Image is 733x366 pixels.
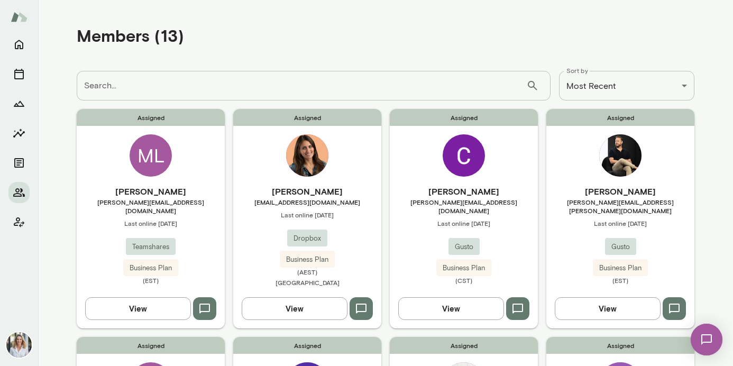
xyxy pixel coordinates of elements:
[77,109,225,126] span: Assigned
[546,198,694,215] span: [PERSON_NAME][EMAIL_ADDRESS][PERSON_NAME][DOMAIN_NAME]
[233,211,381,219] span: Last online [DATE]
[242,297,347,319] button: View
[77,219,225,227] span: Last online [DATE]
[130,134,172,177] div: ML
[559,71,694,100] div: Most Recent
[8,63,30,85] button: Sessions
[280,254,335,265] span: Business Plan
[8,34,30,55] button: Home
[77,25,184,45] h4: Members (13)
[6,332,32,358] img: Jennifer Palazzo
[233,198,381,206] span: [EMAIL_ADDRESS][DOMAIN_NAME]
[555,297,661,319] button: View
[8,93,30,114] button: Growth Plan
[546,337,694,354] span: Assigned
[11,7,28,27] img: Mento
[8,152,30,173] button: Documents
[546,185,694,198] h6: [PERSON_NAME]
[276,279,340,286] span: [GEOGRAPHIC_DATA]
[390,198,538,215] span: [PERSON_NAME][EMAIL_ADDRESS][DOMAIN_NAME]
[126,242,176,252] span: Teamshares
[546,276,694,285] span: (EST)
[448,242,480,252] span: Gusto
[8,123,30,144] button: Insights
[8,212,30,233] button: Client app
[390,337,538,354] span: Assigned
[605,242,636,252] span: Gusto
[286,134,328,177] img: Bruna Diehl
[443,134,485,177] img: Cynthia Garda
[436,263,491,273] span: Business Plan
[398,297,504,319] button: View
[77,337,225,354] span: Assigned
[599,134,642,177] img: David De Rosa
[566,66,588,75] label: Sort by
[77,185,225,198] h6: [PERSON_NAME]
[77,198,225,215] span: [PERSON_NAME][EMAIL_ADDRESS][DOMAIN_NAME]
[233,109,381,126] span: Assigned
[8,182,30,203] button: Members
[85,297,191,319] button: View
[390,276,538,285] span: (CST)
[390,219,538,227] span: Last online [DATE]
[233,268,381,276] span: (AEST)
[390,185,538,198] h6: [PERSON_NAME]
[233,185,381,198] h6: [PERSON_NAME]
[546,219,694,227] span: Last online [DATE]
[593,263,648,273] span: Business Plan
[77,276,225,285] span: (EST)
[287,233,327,244] span: Dropbox
[233,337,381,354] span: Assigned
[546,109,694,126] span: Assigned
[123,263,178,273] span: Business Plan
[390,109,538,126] span: Assigned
